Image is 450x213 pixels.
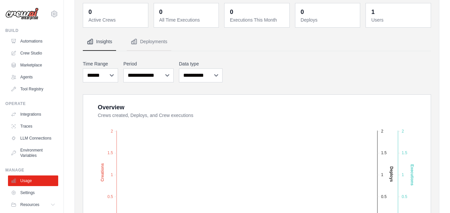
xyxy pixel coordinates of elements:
[123,60,174,67] label: Period
[301,7,304,17] div: 0
[88,17,144,23] dt: Active Crews
[230,17,285,23] dt: Executions This Month
[8,72,58,82] a: Agents
[8,145,58,161] a: Environment Variables
[371,17,427,23] dt: Users
[127,33,171,51] button: Deployments
[20,202,39,207] span: Resources
[371,7,375,17] div: 1
[107,194,113,199] tspan: 0.5
[381,151,387,155] tspan: 1.5
[83,33,431,51] nav: Tabs
[8,48,58,58] a: Crew Studio
[8,36,58,47] a: Automations
[8,84,58,94] a: Tool Registry
[5,28,58,33] div: Build
[410,164,414,185] text: Executions
[179,60,223,67] label: Data type
[8,133,58,144] a: LLM Connections
[402,151,407,155] tspan: 1.5
[402,172,404,177] tspan: 1
[5,101,58,106] div: Operate
[381,129,383,134] tspan: 2
[111,172,113,177] tspan: 1
[107,151,113,155] tspan: 1.5
[8,187,58,198] a: Settings
[8,109,58,120] a: Integrations
[88,7,92,17] div: 0
[159,7,163,17] div: 0
[402,194,407,199] tspan: 0.5
[402,129,404,134] tspan: 2
[83,33,116,51] button: Insights
[98,103,124,112] div: Overview
[230,7,233,17] div: 0
[111,129,113,134] tspan: 2
[100,163,105,182] text: Creations
[159,17,215,23] dt: All Time Executions
[98,112,423,119] dt: Crews created, Deploys, and Crew executions
[8,121,58,132] a: Traces
[301,17,356,23] dt: Deploys
[8,175,58,186] a: Usage
[8,60,58,70] a: Marketplace
[381,194,387,199] tspan: 0.5
[5,8,39,20] img: Logo
[5,167,58,173] div: Manage
[389,166,394,182] text: Deploys
[8,199,58,210] button: Resources
[381,172,383,177] tspan: 1
[83,60,118,67] label: Time Range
